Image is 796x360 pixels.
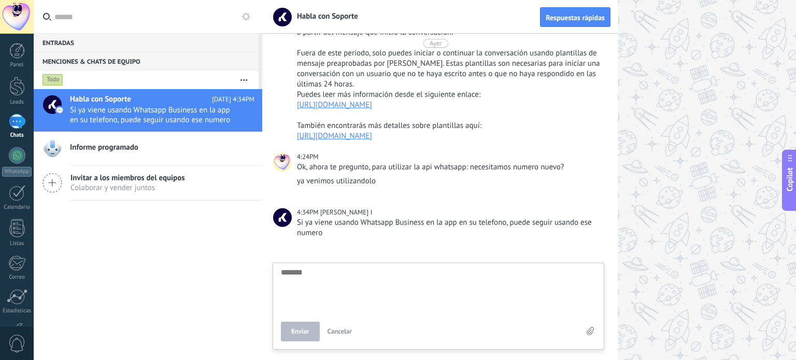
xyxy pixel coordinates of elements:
[291,328,309,335] span: Enviar
[297,152,320,162] div: 4:24PM
[42,74,63,86] div: Todo
[320,208,373,217] span: Angel I
[540,7,610,27] button: Respuestas rápidas
[430,39,442,48] div: Ayer
[297,48,602,90] div: Fuera de este período, solo puedes iniciar o continuar la conversación usando plantillas de mensa...
[2,274,32,281] div: Correo
[297,162,602,172] div: Ok, ahora te pregunto, para utilizar la api whatsapp: necesitamos numero nuevo?
[70,142,138,153] span: Informe programado
[2,204,32,211] div: Calendario
[323,322,357,341] button: Cancelar
[70,94,131,105] span: Habla con Soporte
[785,167,795,191] span: Copilot
[297,218,602,238] div: Si ya viene usando Whatsapp Business en la app en su telefono, puede seguir usando ese numero
[297,176,602,186] div: ya venimos utilizandolo
[297,207,320,218] div: 4:34PM
[273,208,292,227] span: Angel I
[70,105,235,125] span: Si ya viene usando Whatsapp Business en la app en su telefono, puede seguir usando ese numero
[297,121,602,131] div: También encontrarás más detalles sobre plantillas aquí:
[291,11,358,21] span: Habla con Soporte
[2,99,32,106] div: Leads
[70,183,185,193] span: Colaborar y vender juntos
[546,14,605,21] span: Respuestas rápidas
[2,167,32,177] div: WhatsApp
[34,132,262,165] a: Informe programado
[2,132,32,139] div: Chats
[212,94,254,105] span: [DATE] 4:34PM
[70,173,185,183] span: Invitar a los miembros del equipos
[34,52,259,70] div: Menciones & Chats de equipo
[2,240,32,247] div: Listas
[34,89,262,132] a: Habla con Soporte [DATE] 4:34PM Si ya viene usando Whatsapp Business en la app en su telefono, pu...
[281,322,320,341] button: Enviar
[2,62,32,68] div: Panel
[297,131,372,141] a: [URL][DOMAIN_NAME]
[328,327,352,336] span: Cancelar
[297,90,602,100] div: Puedes leer más información desde el siguiente enlace:
[273,153,292,171] span: Sebastian Fernandez
[2,308,32,314] div: Estadísticas
[34,33,259,52] div: Entradas
[297,100,372,110] a: [URL][DOMAIN_NAME]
